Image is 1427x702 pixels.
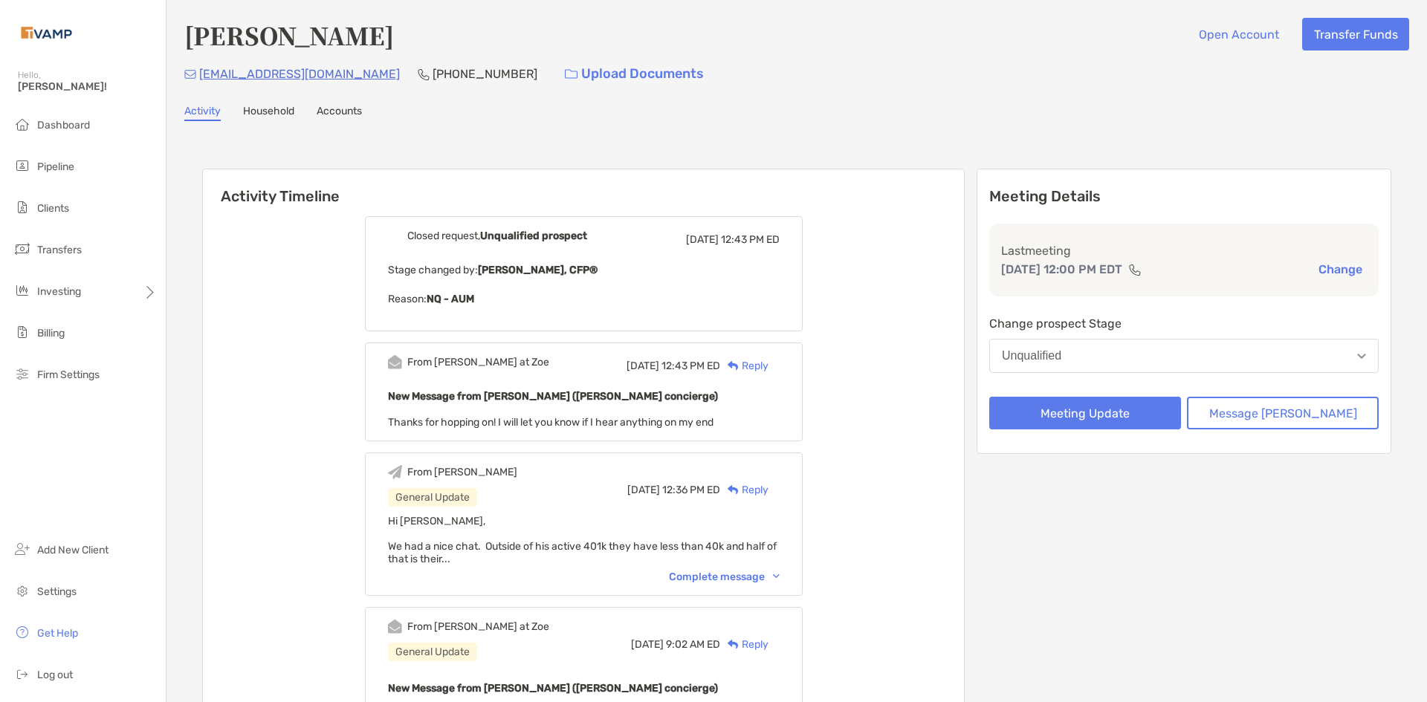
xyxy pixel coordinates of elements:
[388,620,402,634] img: Event icon
[989,187,1379,206] p: Meeting Details
[37,119,90,131] span: Dashboard
[989,339,1379,373] button: Unqualified
[37,368,100,381] span: Firm Settings
[773,574,780,579] img: Chevron icon
[418,68,430,80] img: Phone Icon
[18,80,157,93] span: [PERSON_NAME]!
[1001,241,1367,260] p: Last meeting
[13,540,31,558] img: add_new_client icon
[1001,260,1122,279] p: [DATE] 12:00 PM EDT
[1187,18,1290,51] button: Open Account
[13,365,31,383] img: firm-settings icon
[728,640,739,649] img: Reply icon
[18,6,75,59] img: Zoe Logo
[13,240,31,258] img: transfers icon
[989,314,1379,333] p: Change prospect Stage
[1187,397,1379,429] button: Message [PERSON_NAME]
[1302,18,1409,51] button: Transfer Funds
[37,244,82,256] span: Transfers
[388,515,777,565] span: Hi [PERSON_NAME], We had a nice chat. Outside of his active 401k they have less than 40k and half...
[199,65,400,83] p: [EMAIL_ADDRESS][DOMAIN_NAME]
[555,58,713,90] a: Upload Documents
[728,361,739,371] img: Reply icon
[203,169,964,205] h6: Activity Timeline
[388,416,713,429] span: Thanks for hopping on! I will let you know if I hear anything on my end
[661,360,720,372] span: 12:43 PM ED
[433,65,537,83] p: [PHONE_NUMBER]
[37,627,78,640] span: Get Help
[388,355,402,369] img: Event icon
[407,620,549,633] div: From [PERSON_NAME] at Zoe
[13,198,31,216] img: clients icon
[388,643,477,661] div: General Update
[243,105,294,121] a: Household
[184,105,221,121] a: Activity
[37,285,81,298] span: Investing
[388,488,477,507] div: General Update
[37,669,73,681] span: Log out
[720,482,768,498] div: Reply
[480,230,587,242] b: Unqualified prospect
[388,261,780,279] p: Stage changed by:
[478,264,598,276] b: [PERSON_NAME], CFP®
[184,70,196,79] img: Email Icon
[1314,261,1367,277] button: Change
[13,323,31,341] img: billing icon
[388,290,780,308] p: Reason:
[388,390,718,403] b: New Message from [PERSON_NAME] ([PERSON_NAME] concierge)
[989,397,1181,429] button: Meeting Update
[721,233,780,246] span: 12:43 PM ED
[1128,264,1142,276] img: communication type
[13,115,31,133] img: dashboard icon
[184,18,394,52] h4: [PERSON_NAME]
[427,293,474,305] b: NQ - AUM
[720,358,768,374] div: Reply
[388,682,718,695] b: New Message from [PERSON_NAME] ([PERSON_NAME] concierge)
[407,466,517,478] div: From [PERSON_NAME]
[37,202,69,215] span: Clients
[317,105,362,121] a: Accounts
[686,233,719,246] span: [DATE]
[37,327,65,339] span: Billing
[388,465,402,479] img: Event icon
[13,282,31,299] img: investing icon
[1002,349,1061,363] div: Unqualified
[13,623,31,641] img: get-help icon
[13,157,31,175] img: pipeline icon
[37,544,109,556] span: Add New Client
[388,229,402,243] img: Event icon
[669,571,780,583] div: Complete message
[407,230,587,242] div: Closed request,
[631,638,664,651] span: [DATE]
[720,637,768,652] div: Reply
[627,484,660,496] span: [DATE]
[728,485,739,495] img: Reply icon
[565,69,577,79] img: button icon
[37,585,77,598] span: Settings
[1357,354,1366,359] img: Open dropdown arrow
[37,160,74,173] span: Pipeline
[13,665,31,683] img: logout icon
[666,638,720,651] span: 9:02 AM ED
[662,484,720,496] span: 12:36 PM ED
[13,582,31,599] img: settings icon
[627,360,659,372] span: [DATE]
[407,356,549,368] div: From [PERSON_NAME] at Zoe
